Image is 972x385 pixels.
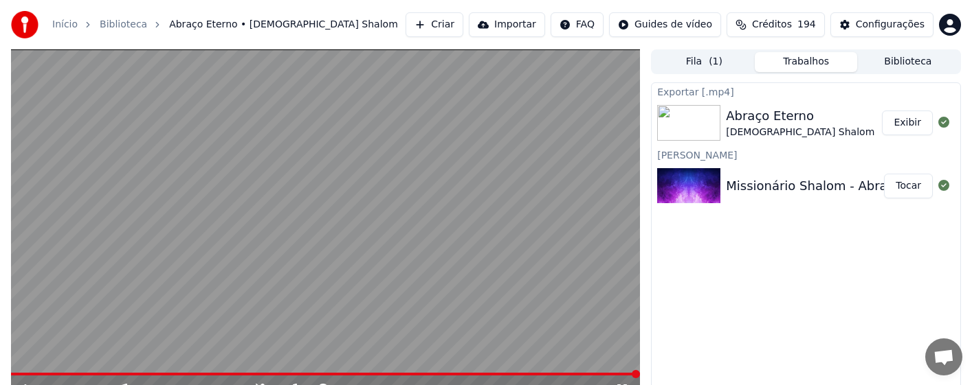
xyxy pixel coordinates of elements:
[755,52,857,72] button: Trabalhos
[469,12,545,37] button: Importar
[797,18,816,32] span: 194
[52,18,78,32] a: Início
[884,174,933,198] button: Tocar
[406,12,463,37] button: Criar
[857,52,959,72] button: Biblioteca
[609,12,721,37] button: Guides de vídeo
[752,18,792,32] span: Créditos
[830,12,934,37] button: Configurações
[726,106,874,126] div: Abraço Eterno
[11,11,38,38] img: youka
[100,18,147,32] a: Biblioteca
[653,52,755,72] button: Fila
[882,110,933,135] button: Exibir
[726,126,874,139] div: [DEMOGRAPHIC_DATA] Shalom
[726,176,946,196] div: Missionário Shalom - Abraço Eterno
[727,12,825,37] button: Créditos194
[709,55,722,69] span: ( 1 )
[169,18,398,32] span: Abraço Eterno • [DEMOGRAPHIC_DATA] Shalom
[652,146,960,163] div: [PERSON_NAME]
[925,338,962,375] a: Bate-papo aberto
[652,83,960,100] div: Exportar [.mp4]
[551,12,604,37] button: FAQ
[52,18,398,32] nav: breadcrumb
[856,18,925,32] div: Configurações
